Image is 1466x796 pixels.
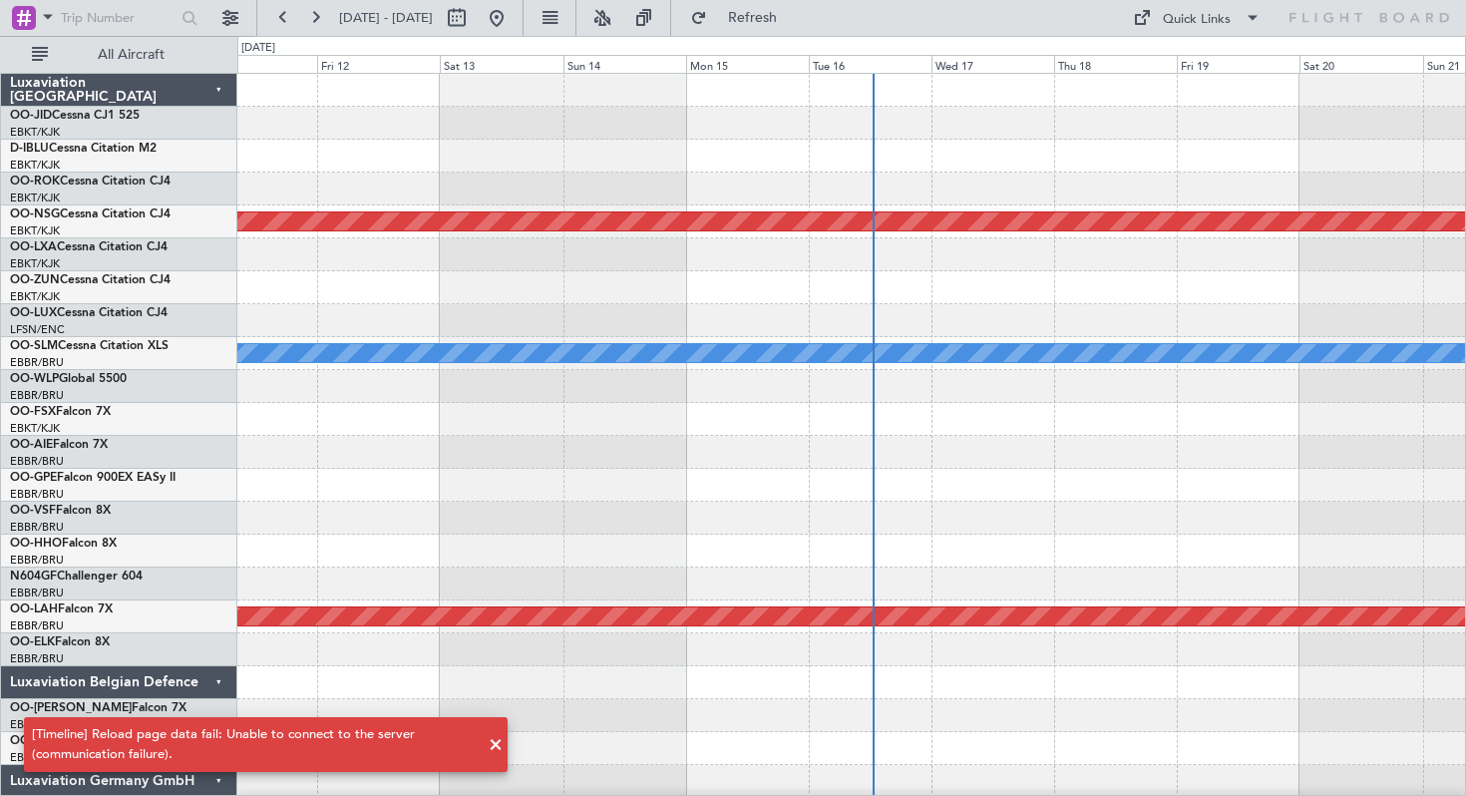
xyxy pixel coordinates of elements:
[10,538,62,550] span: OO-HHO
[61,3,176,33] input: Trip Number
[10,439,53,451] span: OO-AIE
[241,40,275,57] div: [DATE]
[10,571,143,583] a: N604GFChallenger 604
[711,11,795,25] span: Refresh
[10,274,60,286] span: OO-ZUN
[10,143,157,155] a: D-IBLUCessna Citation M2
[681,2,801,34] button: Refresh
[10,307,57,319] span: OO-LUX
[10,406,56,418] span: OO-FSX
[10,208,171,220] a: OO-NSGCessna Citation CJ4
[10,110,52,122] span: OO-JID
[10,373,59,385] span: OO-WLP
[10,586,64,600] a: EBBR/BRU
[10,388,64,403] a: EBBR/BRU
[10,241,57,253] span: OO-LXA
[10,538,117,550] a: OO-HHOFalcon 8X
[10,191,60,205] a: EBKT/KJK
[10,289,60,304] a: EBKT/KJK
[563,55,686,73] div: Sun 14
[194,55,317,73] div: Thu 11
[10,618,64,633] a: EBBR/BRU
[10,274,171,286] a: OO-ZUNCessna Citation CJ4
[32,725,478,764] div: [Timeline] Reload page data fail: Unable to connect to the server (communication failure).
[10,406,111,418] a: OO-FSXFalcon 7X
[10,110,140,122] a: OO-JIDCessna CJ1 525
[10,355,64,370] a: EBBR/BRU
[10,553,64,568] a: EBBR/BRU
[931,55,1054,73] div: Wed 17
[10,223,60,238] a: EBKT/KJK
[10,487,64,502] a: EBBR/BRU
[10,421,60,436] a: EBKT/KJK
[10,340,58,352] span: OO-SLM
[10,158,60,173] a: EBKT/KJK
[10,454,64,469] a: EBBR/BRU
[1054,55,1177,73] div: Thu 18
[10,307,168,319] a: OO-LUXCessna Citation CJ4
[1163,10,1231,30] div: Quick Links
[317,55,440,73] div: Fri 12
[10,651,64,666] a: EBBR/BRU
[10,603,113,615] a: OO-LAHFalcon 7X
[10,340,169,352] a: OO-SLMCessna Citation XLS
[1299,55,1422,73] div: Sat 20
[10,322,65,337] a: LFSN/ENC
[10,472,176,484] a: OO-GPEFalcon 900EX EASy II
[10,603,58,615] span: OO-LAH
[10,241,168,253] a: OO-LXACessna Citation CJ4
[339,9,433,27] span: [DATE] - [DATE]
[10,636,55,648] span: OO-ELK
[1123,2,1271,34] button: Quick Links
[10,472,57,484] span: OO-GPE
[440,55,562,73] div: Sat 13
[22,39,216,71] button: All Aircraft
[10,520,64,535] a: EBBR/BRU
[10,636,110,648] a: OO-ELKFalcon 8X
[10,571,57,583] span: N604GF
[10,505,56,517] span: OO-VSF
[10,125,60,140] a: EBKT/KJK
[10,143,49,155] span: D-IBLU
[10,505,111,517] a: OO-VSFFalcon 8X
[10,256,60,271] a: EBKT/KJK
[10,373,127,385] a: OO-WLPGlobal 5500
[686,55,809,73] div: Mon 15
[809,55,931,73] div: Tue 16
[1177,55,1299,73] div: Fri 19
[10,176,60,188] span: OO-ROK
[10,176,171,188] a: OO-ROKCessna Citation CJ4
[10,439,108,451] a: OO-AIEFalcon 7X
[52,48,210,62] span: All Aircraft
[10,208,60,220] span: OO-NSG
